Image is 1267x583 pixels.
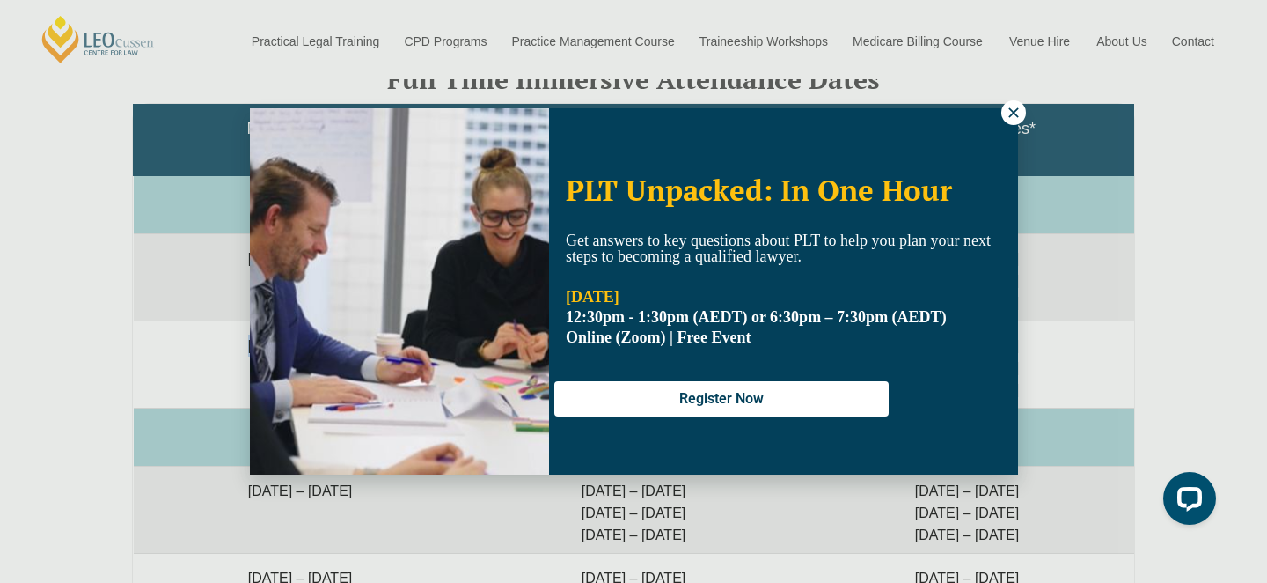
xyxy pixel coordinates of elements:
button: Register Now [554,381,889,417]
iframe: LiveChat chat widget [1149,465,1223,539]
strong: 12:30pm - 1:30pm (AEDT) or 6:30pm – 7:30pm (AEDT) [566,308,947,326]
span: Online (Zoom) | Free Event [566,328,751,346]
button: Close [1001,100,1026,125]
strong: [DATE] [566,288,619,306]
img: Woman in yellow blouse holding folders looking to the right and smiling [250,108,549,475]
span: Get answers to key questions about PLT to help you plan your next steps to becoming a qualified l... [566,232,991,265]
span: PLT Unpacked: In One Hour [566,171,952,209]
